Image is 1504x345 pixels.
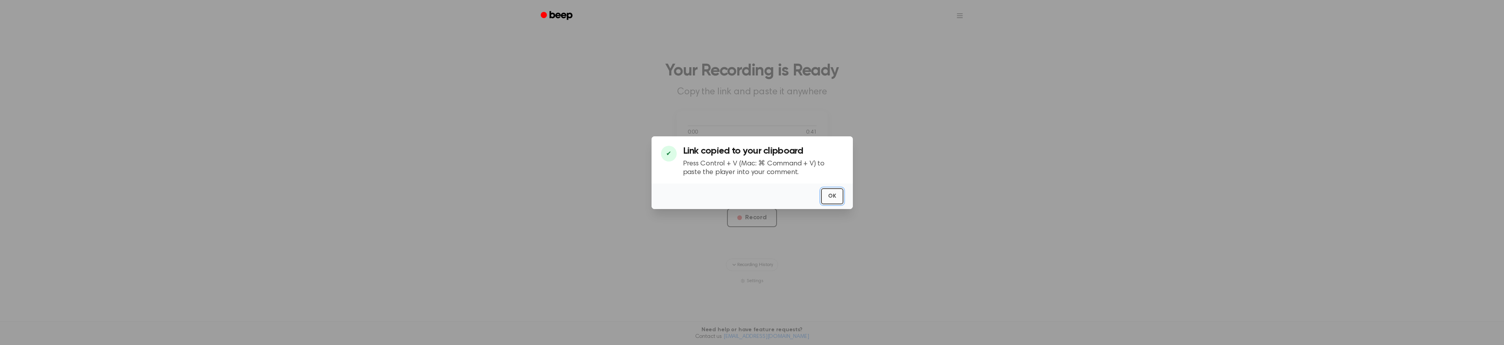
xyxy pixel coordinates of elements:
[683,146,843,156] h3: Link copied to your clipboard
[821,188,843,204] button: OK
[661,146,677,161] div: ✔
[535,8,580,24] a: Beep
[950,6,969,25] button: Open menu
[683,160,843,177] p: Press Control + V (Mac: ⌘ Command + V) to paste the player into your comment.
